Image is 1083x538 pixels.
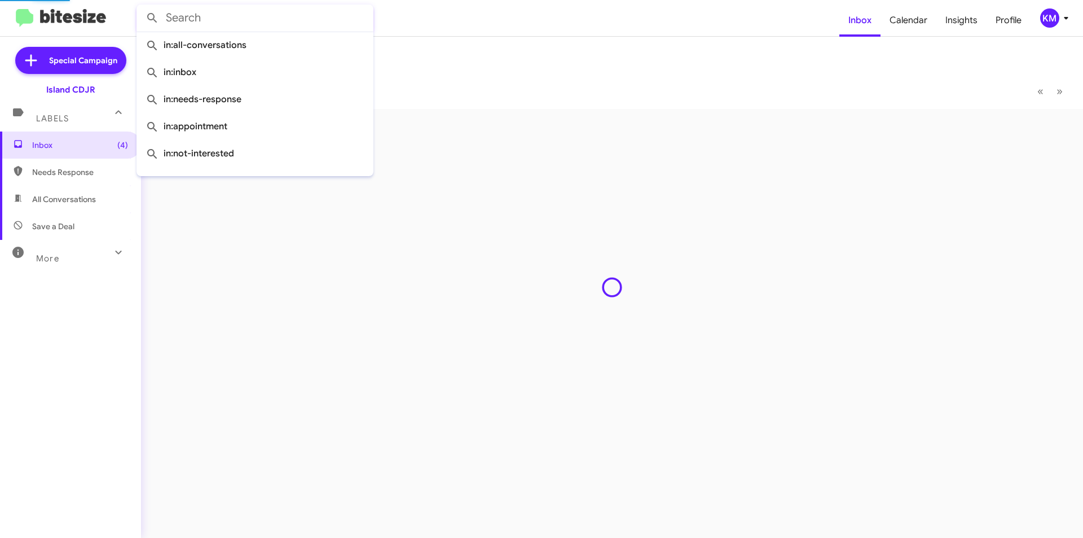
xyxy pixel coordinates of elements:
span: « [1037,84,1044,98]
span: Needs Response [32,167,128,178]
span: in:inbox [146,59,364,86]
a: Insights [936,4,987,37]
span: in:not-interested [146,140,364,167]
input: Search [137,5,373,32]
button: KM [1031,8,1071,28]
span: All Conversations [32,194,96,205]
button: Previous [1031,80,1050,103]
span: Labels [36,113,69,124]
span: » [1056,84,1063,98]
span: in:needs-response [146,86,364,113]
span: Special Campaign [49,55,117,66]
span: in:appointment [146,113,364,140]
span: Save a Deal [32,221,74,232]
a: Inbox [839,4,881,37]
button: Next [1050,80,1069,103]
span: in:all-conversations [146,32,364,59]
div: Island CDJR [46,84,95,95]
span: in:sold-verified [146,167,364,194]
nav: Page navigation example [1031,80,1069,103]
a: Special Campaign [15,47,126,74]
a: Profile [987,4,1031,37]
a: Calendar [881,4,936,37]
div: KM [1040,8,1059,28]
span: Inbox [32,139,128,151]
span: (4) [117,139,128,151]
span: More [36,253,59,264]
